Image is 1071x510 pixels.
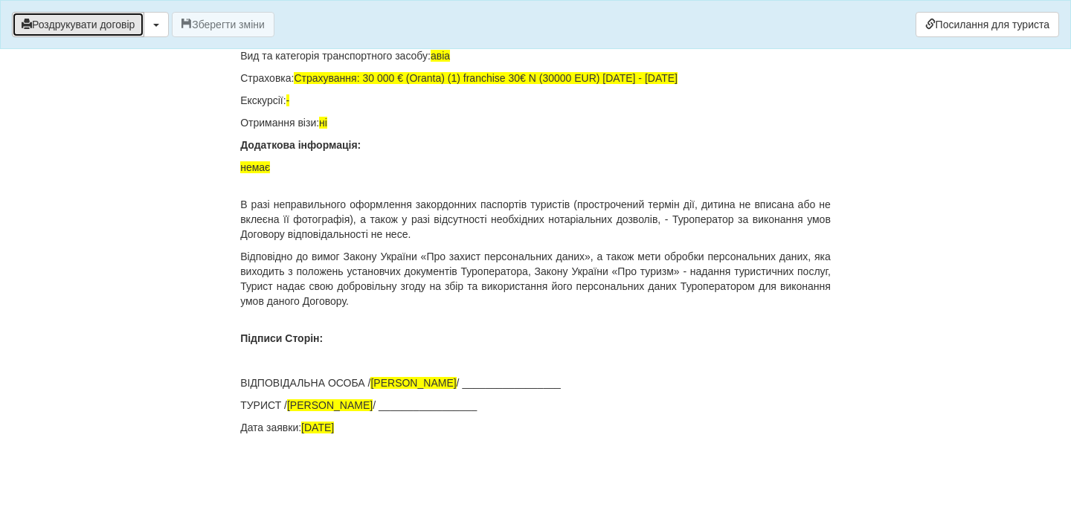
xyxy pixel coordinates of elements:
[287,399,373,411] span: [PERSON_NAME]
[240,93,831,108] p: Екскурсії:
[319,117,327,129] span: ні
[431,50,450,62] span: авіа
[240,71,831,85] p: Страховка:
[12,12,144,37] button: Роздрукувати договір
[240,398,831,413] p: ТУРИСТ / / _________________
[240,115,831,130] p: Отримання візи:
[240,332,323,344] b: Підписи Сторін:
[370,377,456,389] span: [PERSON_NAME]
[240,375,831,390] p: ВІДПОВІДАЛЬНА ОСОБА / / _________________
[240,139,361,151] b: Додаткова інформація:
[172,12,274,37] button: Зберегти зміни
[240,197,831,242] p: В разі неправильного оформлення закордонних паспортів туристів (прострочений термін дії, дитина н...
[301,422,334,433] span: [DATE]
[240,48,831,63] p: Вид та категорія транспортного засобу:
[294,72,678,84] span: Страхування: 30 000 € (Oranta) (1) franchise 30€ N (30000 EUR) [DATE] - [DATE]
[916,12,1059,37] a: Посилання для туриста
[240,420,831,435] p: Дата заявки:
[240,161,270,173] span: немає
[240,249,831,309] p: Відповідно до вимог Закону України «Про захист персональних даних», а також мети обробки персонал...
[286,94,290,106] span: -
